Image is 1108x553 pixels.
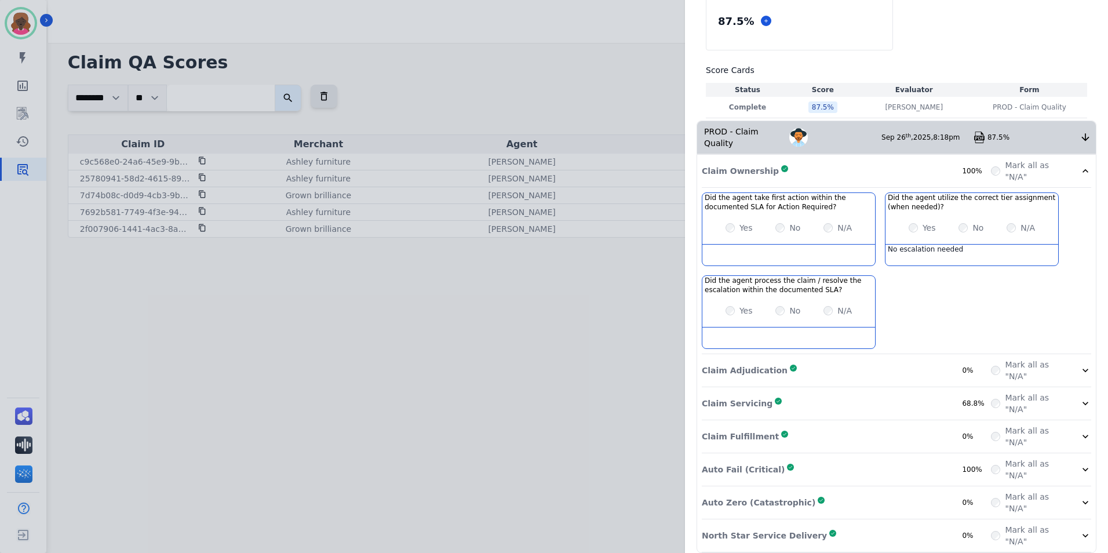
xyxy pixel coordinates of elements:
div: 0% [962,531,991,540]
label: Yes [739,305,753,316]
label: No [972,222,983,234]
label: N/A [837,305,852,316]
label: Mark all as "N/A" [1005,524,1066,547]
img: qa-pdf.svg [974,132,985,143]
h3: Did the agent utilize the correct tier assignment (when needed)? [888,193,1056,212]
div: No escalation needed [885,245,1058,265]
label: N/A [1020,222,1035,234]
div: 100% [962,465,991,474]
label: Yes [923,222,936,234]
label: No [789,222,800,234]
p: Claim Servicing [702,398,772,409]
div: 87.5 % [808,101,837,113]
p: Claim Adjudication [702,365,788,376]
h3: Did the agent process the claim / resolve the escalation within the documented SLA? [705,276,873,294]
p: Claim Ownership [702,165,779,177]
label: Yes [739,222,753,234]
th: Status [706,83,789,97]
div: Sep 26 , 2025 , [881,133,974,142]
p: North Star Service Delivery [702,530,827,541]
th: Evaluator [856,83,972,97]
h3: Score Cards [706,64,1087,76]
th: Score [789,83,856,97]
div: 68.8% [962,399,991,408]
div: 100% [962,166,991,176]
span: 8:18pm [933,133,960,141]
div: 87.5 % [716,11,756,31]
p: Auto Zero (Catastrophic) [702,497,815,508]
p: Complete [708,103,787,112]
th: Form [972,83,1087,97]
label: Mark all as "N/A" [1005,425,1066,448]
label: Mark all as "N/A" [1005,458,1066,481]
label: Mark all as "N/A" [1005,392,1066,415]
p: [PERSON_NAME] [885,103,943,112]
label: No [789,305,800,316]
div: 0% [962,432,991,441]
div: 0% [962,498,991,507]
p: Claim Fulfillment [702,431,779,442]
label: N/A [837,222,852,234]
p: Auto Fail (Critical) [702,464,785,475]
span: PROD - Claim Quality [993,103,1066,112]
label: Mark all as "N/A" [1005,359,1066,382]
img: Avatar [789,128,808,147]
div: PROD - Claim Quality [697,121,789,154]
div: 87.5% [987,133,1080,142]
label: Mark all as "N/A" [1005,491,1066,514]
h3: Did the agent take first action within the documented SLA for Action Required? [705,193,873,212]
sup: th [906,133,911,139]
label: Mark all as "N/A" [1005,159,1066,183]
div: 0% [962,366,991,375]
